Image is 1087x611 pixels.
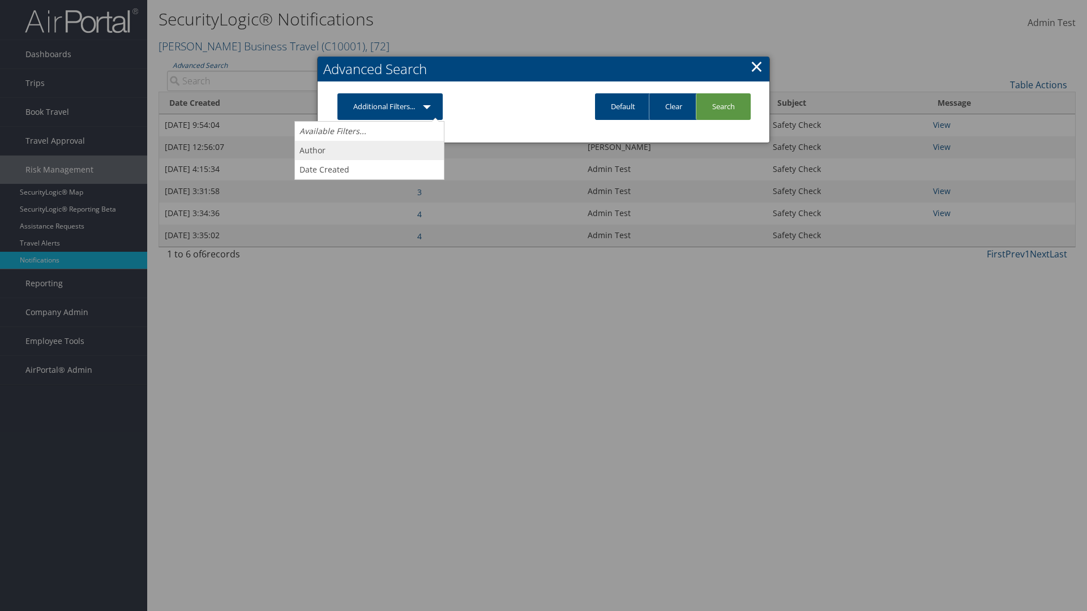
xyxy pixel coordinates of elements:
[295,141,444,160] a: Author
[750,55,763,78] a: Close
[696,93,751,120] a: Search
[295,160,444,179] a: Date Created
[337,93,443,120] a: Additional Filters...
[299,126,366,136] i: Available Filters...
[649,93,698,120] a: Clear
[318,57,769,81] h2: Advanced Search
[595,93,651,120] a: Default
